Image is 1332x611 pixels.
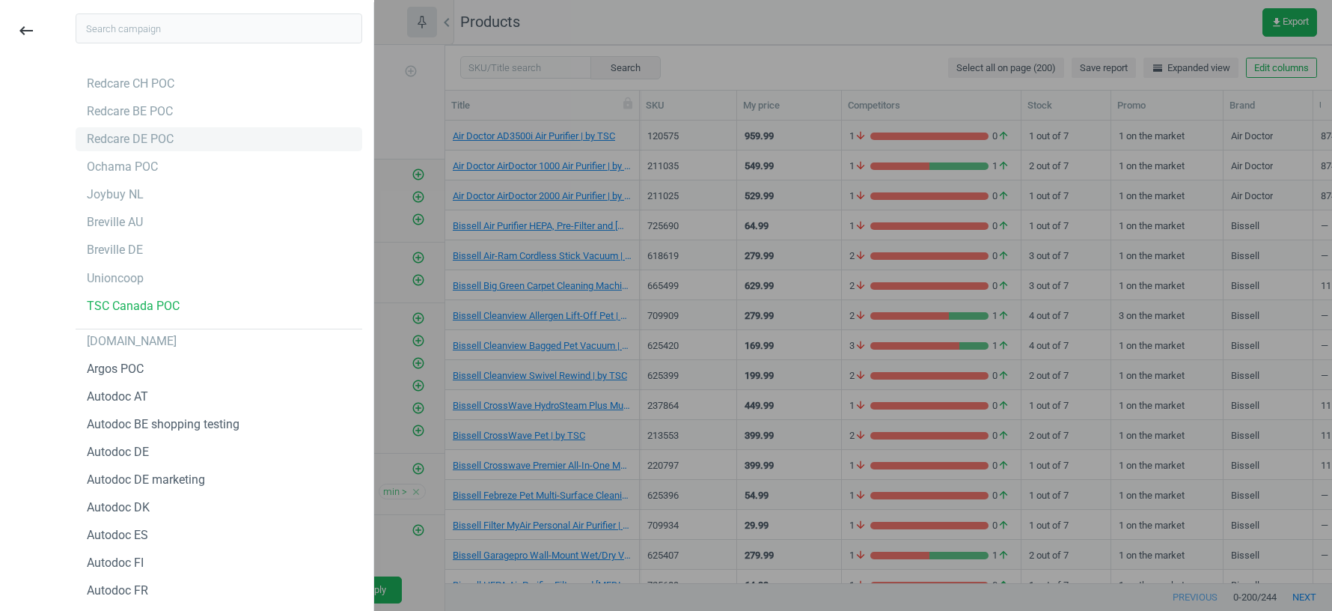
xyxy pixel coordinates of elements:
[87,527,148,544] div: Autodoc ES
[87,361,144,377] div: Argos POC
[87,131,174,148] div: Redcare DE POC
[87,499,150,516] div: Autodoc DK
[87,242,143,258] div: Breville DE
[76,13,362,43] input: Search campaign
[87,472,205,488] div: Autodoc DE marketing
[87,555,144,571] div: Autodoc FI
[87,333,177,350] div: [DOMAIN_NAME]
[87,214,143,231] div: Breville AU
[17,22,35,40] i: keyboard_backspace
[87,159,158,175] div: Ochama POC
[87,76,174,92] div: Redcare CH POC
[87,298,180,314] div: TSC Canada POC
[87,270,144,287] div: Unioncoop
[87,186,144,203] div: Joybuy NL
[87,416,239,433] div: Autodoc BE shopping testing
[87,389,148,405] div: Autodoc AT
[9,13,43,49] button: keyboard_backspace
[87,103,173,120] div: Redcare BE POC
[87,583,148,599] div: Autodoc FR
[87,444,149,460] div: Autodoc DE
